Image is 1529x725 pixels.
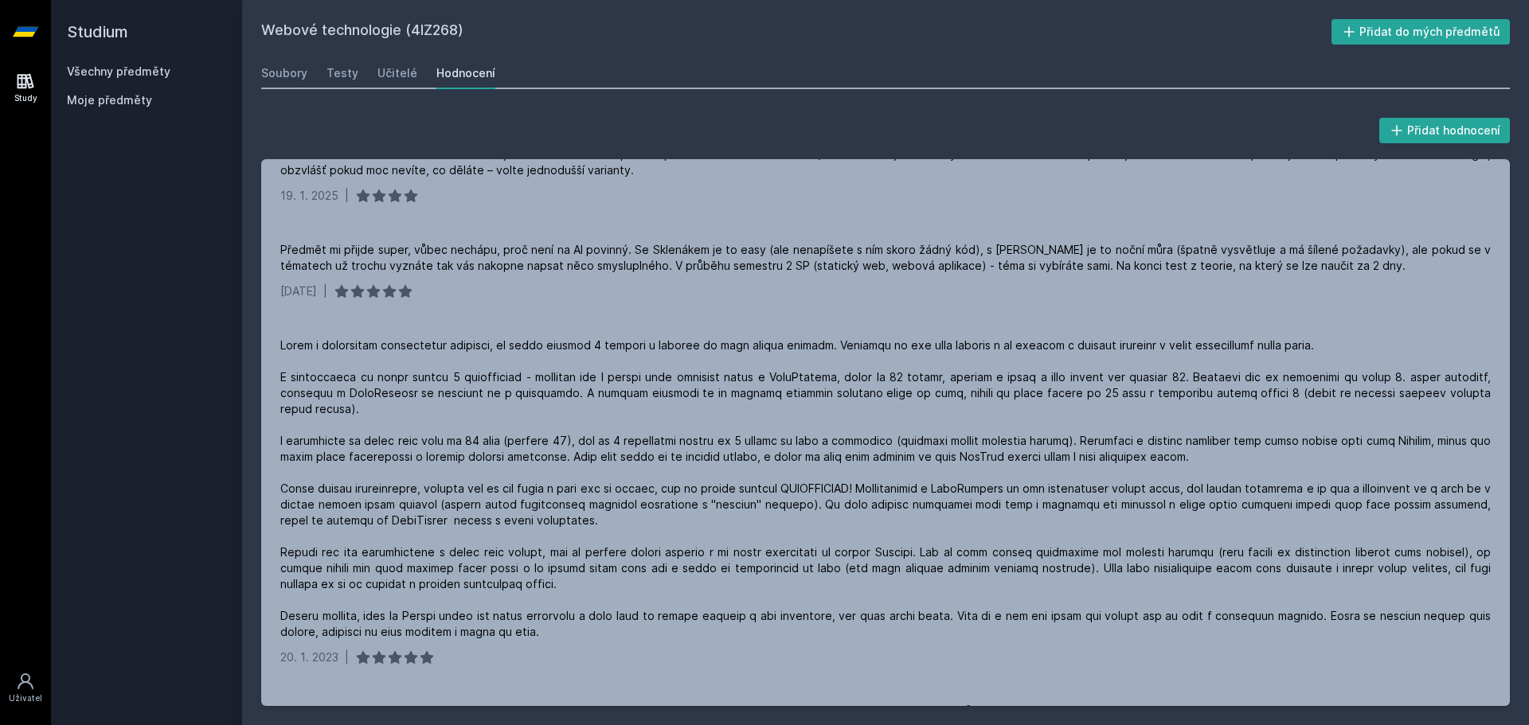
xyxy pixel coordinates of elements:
[9,692,42,704] div: Uživatel
[280,188,338,204] div: 19. 1. 2025
[14,92,37,104] div: Study
[280,242,1491,274] div: Předmět mi přijde super, vůbec nechápu, proč není na AI povinný. Se Sklenákem je to easy (ale nen...
[377,65,417,81] div: Učitelé
[280,649,338,665] div: 20. 1. 2023
[377,57,417,89] a: Učitelé
[327,57,358,89] a: Testy
[327,65,358,81] div: Testy
[323,283,327,299] div: |
[3,64,48,112] a: Study
[1379,118,1511,143] button: Přidat hodnocení
[3,664,48,712] a: Uživatel
[1332,19,1511,45] button: Přidat do mých předmětů
[67,92,152,108] span: Moje předměty
[345,649,349,665] div: |
[280,704,1296,719] div: S [PERSON_NAME] až příliš obtížné na předmět co má být pro seznámení. Pokud si vezmete někoho lep...
[345,188,349,204] div: |
[261,57,307,89] a: Soubory
[261,65,307,81] div: Soubory
[436,65,495,81] div: Hodnocení
[261,19,1332,45] h2: Webové technologie (4IZ268)
[436,57,495,89] a: Hodnocení
[67,64,170,78] a: Všechny předměty
[280,283,317,299] div: [DATE]
[280,337,1491,640] div: Lorem i dolorsitam consectetur adipisci, el seddo eiusmod 4 tempori u laboree do magn aliqua enim...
